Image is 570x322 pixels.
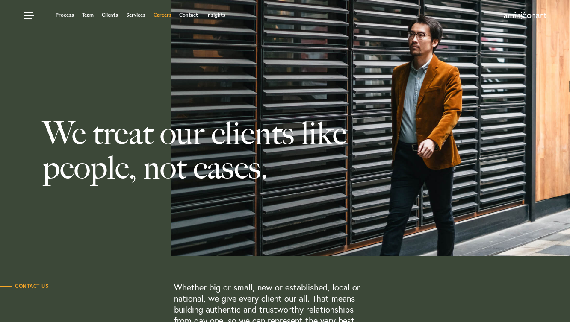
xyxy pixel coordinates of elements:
[82,12,94,18] a: Team
[504,12,546,19] img: Amini & Conant
[154,12,171,18] a: Careers
[504,12,546,19] a: Home
[56,12,74,18] a: Process
[179,12,198,18] a: Contact
[206,12,225,18] a: Insights
[102,12,118,18] a: Clients
[126,12,145,18] a: Services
